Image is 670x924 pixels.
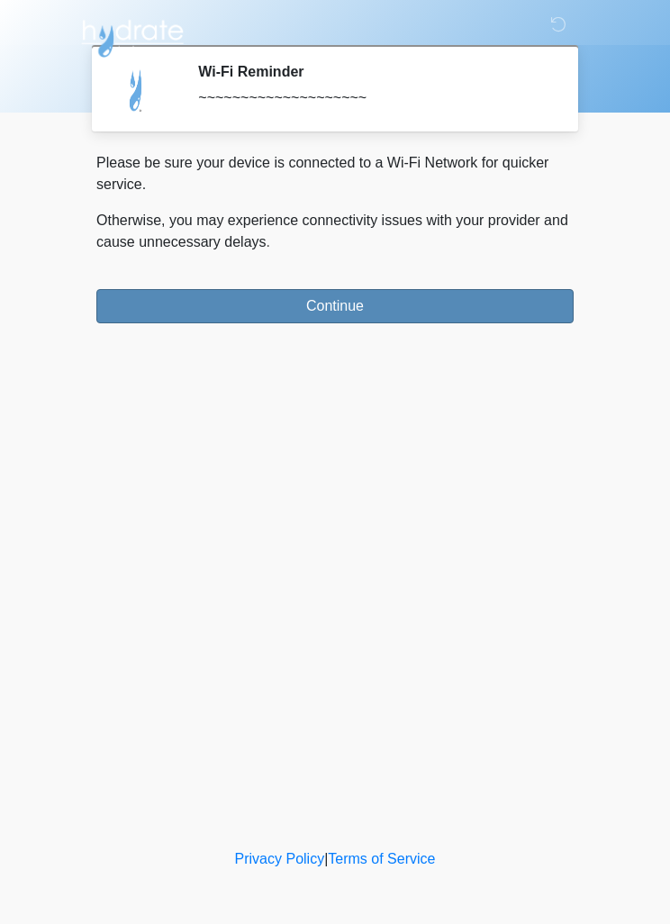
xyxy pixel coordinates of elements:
[267,234,270,249] span: .
[96,289,574,323] button: Continue
[324,851,328,866] a: |
[78,14,186,59] img: Hydrate IV Bar - Scottsdale Logo
[96,210,574,253] p: Otherwise, you may experience connectivity issues with your provider and cause unnecessary delays
[328,851,435,866] a: Terms of Service
[110,63,164,117] img: Agent Avatar
[235,851,325,866] a: Privacy Policy
[96,152,574,195] p: Please be sure your device is connected to a Wi-Fi Network for quicker service.
[198,87,547,109] div: ~~~~~~~~~~~~~~~~~~~~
